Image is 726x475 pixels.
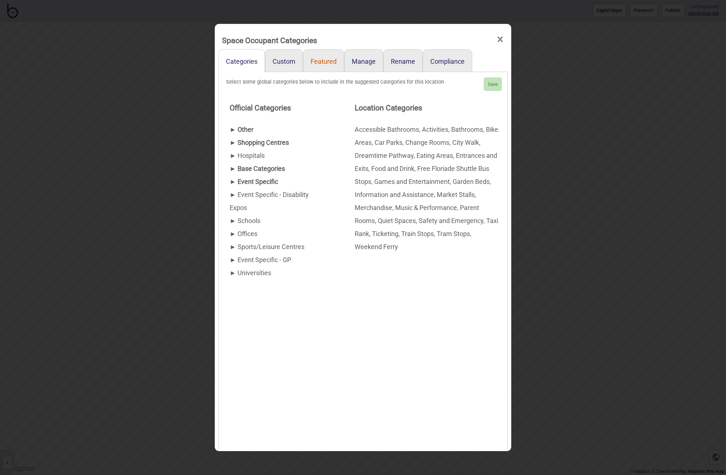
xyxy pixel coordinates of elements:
span: Train Stops [401,230,437,237]
div: Event Specific - Disability Expos [230,188,326,214]
a: Categories [218,49,265,72]
div: Base Categories [230,162,326,175]
span: Change Rooms [405,139,452,146]
span: ► [230,152,236,159]
span: Accessible Bathrooms [355,126,422,133]
span: Eating Areas [417,152,456,159]
span: ► [230,126,236,133]
span: ► [230,139,236,146]
span: Food and Drink [371,165,417,172]
a: Compliance [423,49,472,72]
div: Schools [230,214,326,227]
span: City Walk [452,139,481,146]
a: Manage [344,49,383,72]
span: ► [230,191,236,198]
span: ► [230,165,236,172]
span: Bathrooms [451,126,486,133]
span: Quiet Spaces [378,217,419,224]
span: Information and Assistance [355,191,437,198]
span: Market Stalls [437,191,476,198]
span: Music & Performance [395,204,460,211]
div: Other [230,123,326,136]
span: Garden Beds [453,178,491,185]
div: Event Specific [230,175,326,188]
span: × [496,28,504,51]
div: Offices [230,227,326,240]
span: ► [230,256,236,264]
span: ► [230,217,236,224]
div: Universities [230,266,326,279]
h3: Official Categories [230,100,326,115]
span: Parent Rooms [355,204,479,224]
span: Taxi Rank [355,217,498,237]
span: Merchandise [355,204,395,211]
div: Sports/Leisure Centres [230,240,326,253]
div: Event Specific - GP [230,253,326,266]
span: Tram Stops [437,230,471,237]
span: Dreamtime Pathway [355,152,417,159]
span: Safety and Emergency [419,217,486,224]
h3: Location Categories [355,100,496,115]
span: Entrances and Exits [355,152,497,172]
span: Ticketing [372,230,401,237]
span: Games and Entertainment [374,178,453,185]
a: Rename [383,49,423,72]
span: ► [230,230,236,237]
a: Featured [303,49,344,72]
span: ► [230,178,236,185]
span: Car Parks [375,139,405,146]
span: Activities [422,126,451,133]
span: Bike Areas [355,126,498,146]
div: Select some global categories below to include in the suggested categories for this location [222,76,448,93]
div: Shopping Centres [230,136,326,149]
span: Weekend Ferry [355,243,398,251]
button: Save [484,77,502,91]
span: ► [230,243,236,251]
span: ► [230,269,236,277]
div: Hospitals [230,149,326,162]
span: Free Floriade Shuttle Bus Stops [355,165,489,185]
a: Custom [265,49,303,72]
div: Space Occupant Categories [222,33,317,48]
